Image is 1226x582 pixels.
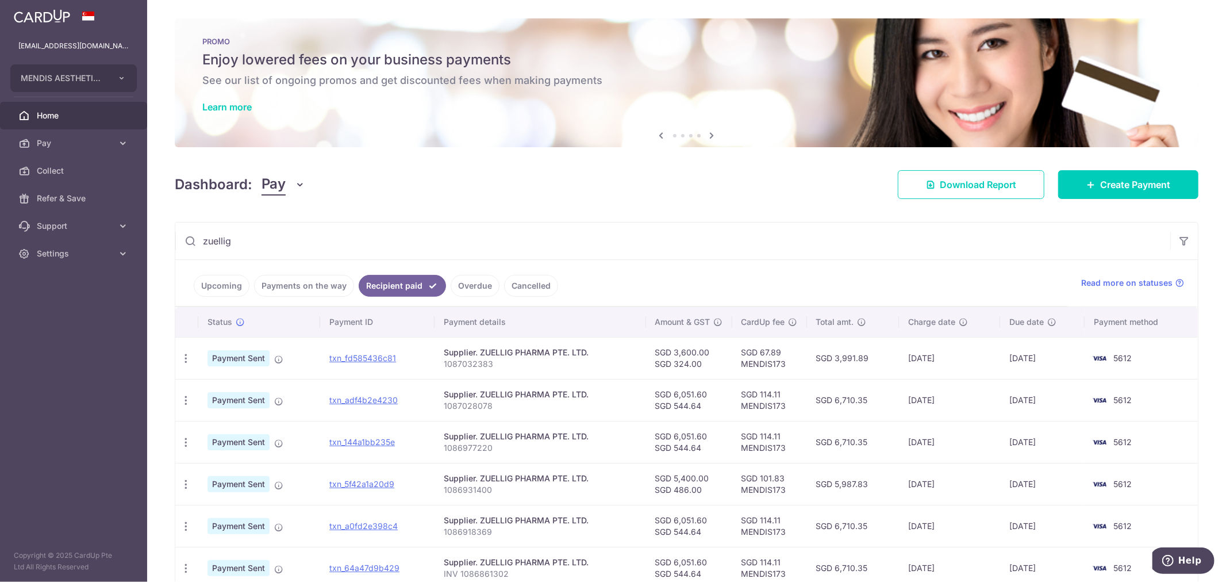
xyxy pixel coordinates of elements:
[444,431,636,442] div: Supplier. ZUELLIG PHARMA PTE. LTD.
[207,434,270,450] span: Payment Sent
[807,379,899,421] td: SGD 6,710.35
[1000,463,1085,505] td: [DATE]
[444,442,636,454] p: 1086977220
[329,521,398,531] a: txn_a0fd2e398c4
[1113,353,1132,363] span: 5612
[207,560,270,576] span: Payment Sent
[444,526,636,538] p: 1086918369
[207,518,270,534] span: Payment Sent
[37,193,113,204] span: Refer & Save
[202,37,1171,46] p: PROMO
[444,400,636,412] p: 1087028078
[1000,379,1085,421] td: [DATE]
[444,473,636,484] div: Supplier. ZUELLIG PHARMA PTE. LTD.
[1088,519,1111,533] img: Bank Card
[1000,337,1085,379] td: [DATE]
[329,353,396,363] a: txn_fd585436c81
[194,275,249,297] a: Upcoming
[807,337,899,379] td: SGD 3,991.89
[37,248,113,259] span: Settings
[816,316,854,328] span: Total amt.
[655,316,710,328] span: Amount & GST
[262,174,286,196] span: Pay
[1058,170,1198,199] a: Create Payment
[1009,316,1044,328] span: Due date
[10,64,137,92] button: MENDIS AESTHETICS PTE. LTD.
[254,275,354,297] a: Payments on the way
[444,557,636,568] div: Supplier. ZUELLIG PHARMA PTE. LTD.
[1113,479,1132,489] span: 5612
[320,307,435,337] th: Payment ID
[646,505,732,547] td: SGD 6,051.60 SGD 544.64
[329,563,399,573] a: txn_64a47d9b429
[37,165,113,177] span: Collect
[37,110,113,121] span: Home
[807,463,899,505] td: SGD 5,987.83
[732,379,807,421] td: SGD 114.11 MENDIS173
[646,379,732,421] td: SGD 6,051.60 SGD 544.64
[646,463,732,505] td: SGD 5,400.00 SGD 486.00
[1088,477,1111,491] img: Bank Card
[940,178,1016,192] span: Download Report
[1113,521,1132,531] span: 5612
[444,358,636,370] p: 1087032383
[359,275,446,297] a: Recipient paid
[1113,437,1132,447] span: 5612
[646,337,732,379] td: SGD 3,600.00 SGD 324.00
[504,275,558,297] a: Cancelled
[14,9,70,23] img: CardUp
[37,137,113,149] span: Pay
[202,51,1171,69] h5: Enjoy lowered fees on your business payments
[807,421,899,463] td: SGD 6,710.35
[732,505,807,547] td: SGD 114.11 MENDIS173
[1113,395,1132,405] span: 5612
[1085,307,1198,337] th: Payment method
[175,223,1170,259] input: Search by recipient name, payment id or reference
[329,437,395,447] a: txn_144a1bb235e
[262,174,306,196] button: Pay
[1152,547,1215,576] iframe: Opens a widget where you can find more information
[21,72,106,84] span: MENDIS AESTHETICS PTE. LTD.
[899,379,1000,421] td: [DATE]
[175,18,1198,147] img: Latest Promos Banner
[18,40,129,52] p: [EMAIL_ADDRESS][DOMAIN_NAME]
[1000,421,1085,463] td: [DATE]
[207,476,270,492] span: Payment Sent
[732,337,807,379] td: SGD 67.89 MENDIS173
[207,392,270,408] span: Payment Sent
[899,463,1000,505] td: [DATE]
[732,463,807,505] td: SGD 101.83 MENDIS173
[37,220,113,232] span: Support
[898,170,1044,199] a: Download Report
[1088,561,1111,575] img: Bank Card
[1000,505,1085,547] td: [DATE]
[451,275,499,297] a: Overdue
[202,74,1171,87] h6: See our list of ongoing promos and get discounted fees when making payments
[1113,563,1132,573] span: 5612
[1100,178,1170,192] span: Create Payment
[899,337,1000,379] td: [DATE]
[1088,393,1111,407] img: Bank Card
[1088,351,1111,365] img: Bank Card
[741,316,785,328] span: CardUp fee
[444,515,636,526] div: Supplier. ZUELLIG PHARMA PTE. LTD.
[329,479,394,489] a: txn_5f42a1a20d9
[646,421,732,463] td: SGD 6,051.60 SGD 544.64
[175,174,252,195] h4: Dashboard:
[908,316,955,328] span: Charge date
[444,347,636,358] div: Supplier. ZUELLIG PHARMA PTE. LTD.
[899,505,1000,547] td: [DATE]
[1088,435,1111,449] img: Bank Card
[1081,277,1173,289] span: Read more on statuses
[329,395,398,405] a: txn_adf4b2e4230
[202,101,252,113] a: Learn more
[435,307,645,337] th: Payment details
[207,316,232,328] span: Status
[899,421,1000,463] td: [DATE]
[1081,277,1184,289] a: Read more on statuses
[444,484,636,496] p: 1086931400
[807,505,899,547] td: SGD 6,710.35
[444,568,636,580] p: INV 1086861302
[444,389,636,400] div: Supplier. ZUELLIG PHARMA PTE. LTD.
